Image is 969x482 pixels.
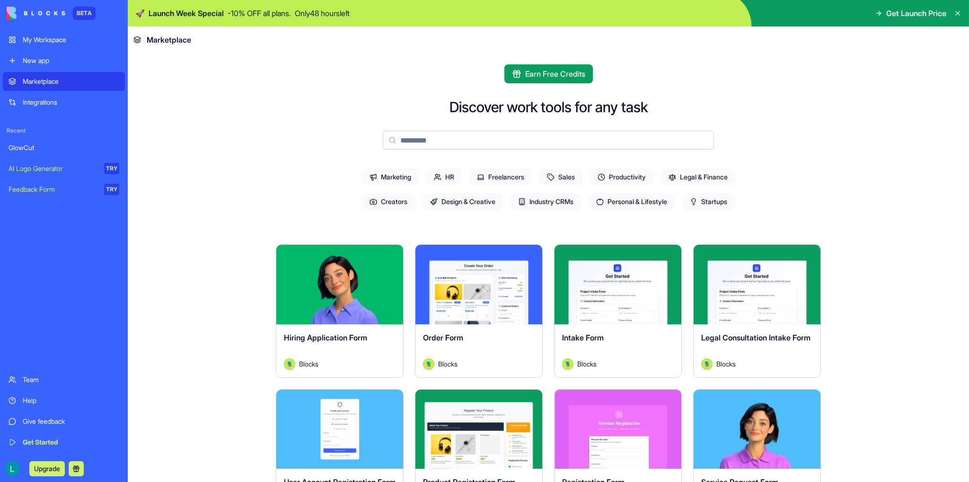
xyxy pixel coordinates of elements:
span: Sales [539,169,582,186]
a: Get Started [3,433,125,452]
span: Marketplace [147,34,191,45]
span: Earn Free Credits [525,68,585,80]
img: Avatar [423,358,434,370]
span: Blocks [577,359,597,369]
span: Personal & Lifestyle [589,193,675,210]
div: GlowCut [9,143,119,152]
p: Only 48 hours left [295,8,350,19]
span: Startups [682,193,735,210]
div: Team [23,375,119,384]
span: Get Launch Price [886,8,946,19]
a: Legal Consultation Intake FormAvatarBlocks [693,244,821,378]
span: Order Form [423,333,463,342]
div: New app [23,56,119,65]
a: GlowCut [3,138,125,157]
img: Avatar [701,358,713,370]
span: Legal & Finance [661,169,735,186]
div: Get Started [23,437,119,447]
div: Feedback Form [9,185,97,194]
a: Feedback FormTRY [3,180,125,199]
span: HR [426,169,462,186]
span: Freelancers [469,169,532,186]
span: Blocks [716,359,736,369]
a: AI Logo GeneratorTRY [3,159,125,178]
a: My Workspace [3,30,125,49]
div: Help [23,396,119,405]
button: Upgrade [29,461,65,476]
div: Give feedback [23,417,119,426]
img: logo [7,7,65,20]
div: My Workspace [23,35,119,45]
span: Intake Form [562,333,604,342]
div: TRY [104,184,119,195]
a: Intake FormAvatarBlocks [554,244,682,378]
span: Blocks [438,359,458,369]
a: Team [3,370,125,389]
span: Productivity [590,169,653,186]
p: - 10 % OFF all plans. [228,8,291,19]
a: New app [3,51,125,70]
img: Avatar [284,358,295,370]
a: Upgrade [29,464,65,473]
div: AI Logo Generator [9,164,97,173]
img: Avatar [562,358,573,370]
a: Integrations [3,93,125,112]
span: Design & Creative [423,193,503,210]
div: Integrations [23,98,119,107]
h2: Discover work tools for any task [449,98,648,116]
span: Launch Week Special [149,8,224,19]
span: Hiring Application Form [284,333,367,342]
span: Recent [3,127,125,134]
span: Creators [362,193,415,210]
button: Earn Free Credits [504,64,593,83]
div: Marketplace [23,77,119,86]
span: Industry CRMs [511,193,581,210]
span: Marketing [362,169,419,186]
span: Legal Consultation Intake Form [701,333,810,342]
a: Give feedback [3,412,125,431]
a: Marketplace [3,72,125,91]
img: ACg8ocKzruNmHZhp-s8fU1ma4TsR-qf0RaDGJiACWOWag_BfC5-xCg=s96-c [5,461,20,476]
div: TRY [104,163,119,174]
div: BETA [73,7,96,20]
a: Help [3,391,125,410]
span: Blocks [299,359,318,369]
a: BETA [7,7,96,20]
a: Hiring Application FormAvatarBlocks [276,244,404,378]
span: 🚀 [135,8,145,19]
a: Order FormAvatarBlocks [415,244,543,378]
